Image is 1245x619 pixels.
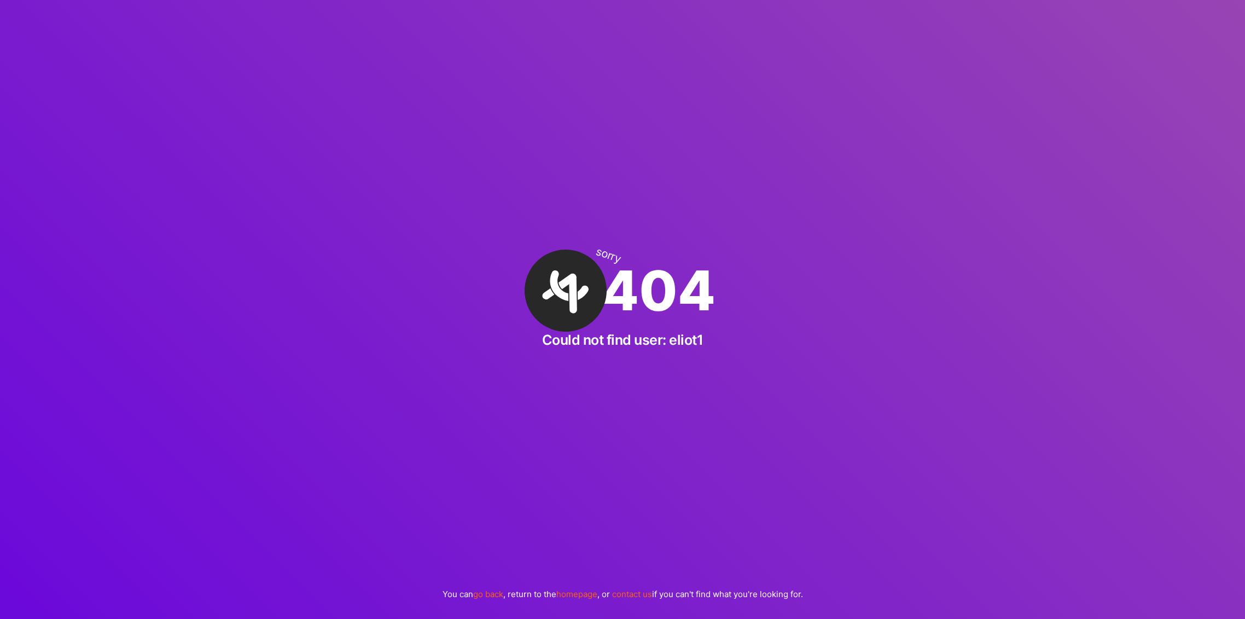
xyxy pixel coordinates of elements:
[556,589,597,599] a: homepage
[530,250,715,332] div: 404
[473,589,503,599] a: go back
[443,588,803,600] p: You can , return to the , or if you can't find what you're looking for.
[542,332,703,348] h2: Could not find user: eliot1
[612,589,652,599] a: contact us
[594,245,622,265] div: sorry
[510,235,621,346] img: A·Team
